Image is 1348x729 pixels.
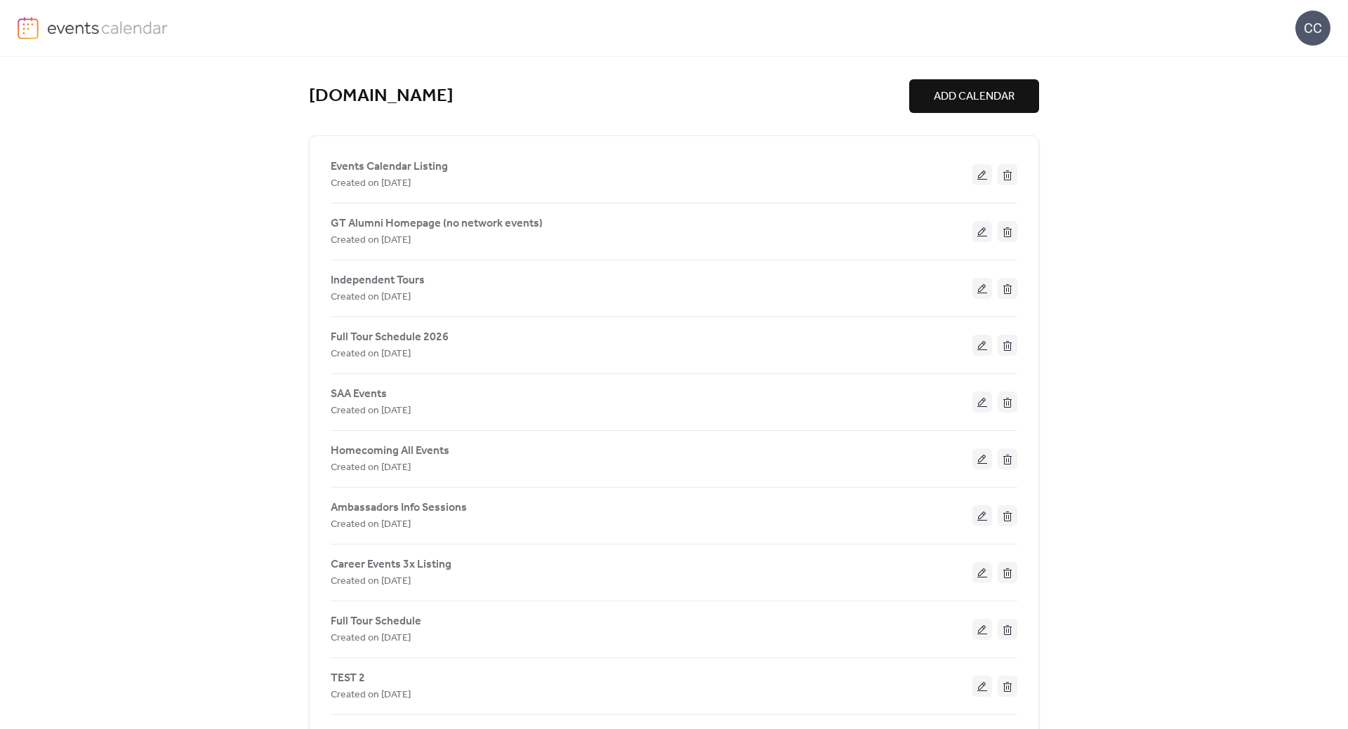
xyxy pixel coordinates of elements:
[331,333,449,341] a: Full Tour Schedule 2026
[1295,11,1330,46] div: CC
[331,500,467,516] span: Ambassadors Info Sessions
[309,85,454,108] a: [DOMAIN_NAME]
[331,276,425,284] a: Independent Tours
[331,687,411,704] span: Created on [DATE]
[331,232,411,249] span: Created on [DATE]
[18,17,39,39] img: logo
[331,346,411,363] span: Created on [DATE]
[331,504,467,511] a: Ambassadors Info Sessions
[331,329,449,346] span: Full Tour Schedule 2026
[331,272,425,289] span: Independent Tours
[331,561,451,568] a: Career Events 3x Listing
[909,79,1039,113] button: ADD CALENDAR
[331,516,411,533] span: Created on [DATE]
[934,88,1015,105] span: ADD CALENDAR
[331,613,421,630] span: Full Tour Schedule
[331,617,421,625] a: Full Tour Schedule
[331,220,543,227] a: GT Alumni Homepage (no network events)
[331,573,411,590] span: Created on [DATE]
[331,390,387,398] a: SAA Events
[331,159,448,175] span: Events Calendar Listing
[331,630,411,647] span: Created on [DATE]
[331,215,543,232] span: GT Alumni Homepage (no network events)
[331,670,365,687] span: TEST 2
[331,447,449,455] a: Homecoming All Events
[331,674,365,682] a: TEST 2
[331,460,411,476] span: Created on [DATE]
[331,403,411,420] span: Created on [DATE]
[47,17,168,38] img: logo-type
[331,289,411,306] span: Created on [DATE]
[331,163,448,170] a: Events Calendar Listing
[331,443,449,460] span: Homecoming All Events
[331,556,451,573] span: Career Events 3x Listing
[331,386,387,403] span: SAA Events
[331,175,411,192] span: Created on [DATE]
